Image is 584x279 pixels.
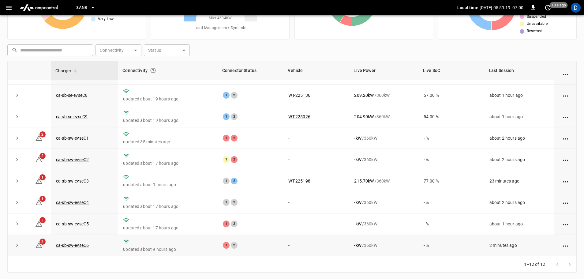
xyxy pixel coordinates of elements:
[13,176,22,186] button: expand row
[123,117,213,123] p: updated about 19 hours ago
[354,114,414,120] div: / 360 kW
[223,156,230,163] div: 1
[354,221,414,227] div: / 360 kW
[527,28,542,34] span: Reserved
[419,61,485,80] th: Live SoC
[39,131,46,138] span: 2
[354,199,414,205] div: / 360 kW
[354,242,361,248] p: - kW
[354,199,361,205] p: - kW
[562,221,569,227] div: action cell options
[55,67,79,74] span: Charger
[98,16,114,22] span: Very Low
[485,127,554,149] td: about 2 hours ago
[39,217,46,223] span: 3
[485,170,554,192] td: 23 minutes ago
[419,170,485,192] td: 77.00 %
[35,243,43,247] a: 2
[283,213,349,235] td: -
[485,192,554,213] td: about 2 hours ago
[13,155,22,164] button: expand row
[480,5,523,11] p: [DATE] 05:59:19 -07:00
[39,196,46,202] span: 1
[354,178,414,184] div: / 360 kW
[223,92,230,99] div: 1
[231,135,238,141] div: 2
[354,156,414,163] div: / 360 kW
[562,199,569,205] div: action cell options
[571,3,581,13] div: profile-icon
[354,114,374,120] p: 204.90 kW
[223,242,230,249] div: 1
[485,149,554,170] td: about 2 hours ago
[39,153,46,159] span: 2
[283,127,349,149] td: -
[13,112,22,121] button: expand row
[231,242,238,249] div: 2
[419,235,485,256] td: - %
[231,113,238,120] div: 2
[13,91,22,100] button: expand row
[122,65,214,76] div: Connectivity
[419,192,485,213] td: - %
[56,157,89,162] a: ca-sb-sw-evseC2
[17,2,60,13] img: ampcontrol.io logo
[485,213,554,235] td: about 1 hour ago
[485,235,554,256] td: 2 minutes ago
[56,221,89,226] a: ca-sb-sw-evseC5
[148,65,159,76] button: Connection between the charger and our software.
[288,93,310,98] a: WT-225136
[419,149,485,170] td: - %
[123,203,213,209] p: updated about 17 hours ago
[419,127,485,149] td: - %
[223,113,230,120] div: 1
[74,2,98,14] button: SanB
[485,85,554,106] td: about 1 hour ago
[35,178,43,183] a: 1
[231,199,238,206] div: 2
[13,241,22,250] button: expand row
[485,61,554,80] th: Last Session
[419,213,485,235] td: - %
[56,136,89,141] a: ca-sb-sw-evseC1
[39,174,46,180] span: 1
[562,156,569,163] div: action cell options
[354,135,414,141] div: / 360 kW
[56,114,88,119] a: ca-sb-se-evseC9
[13,198,22,207] button: expand row
[35,157,43,162] a: 2
[218,61,284,80] th: Connector Status
[527,14,546,20] span: Suspended
[354,156,361,163] p: - kW
[56,243,89,248] a: ca-sb-sw-evseC6
[123,160,213,166] p: updated about 17 hours ago
[194,25,246,31] span: Load Management = Dynamic
[123,182,213,188] p: updated about 9 hours ago
[288,179,310,183] a: WT-225198
[231,178,238,184] div: 2
[283,235,349,256] td: -
[419,85,485,106] td: 57.00 %
[283,149,349,170] td: -
[485,106,554,127] td: about 1 hour ago
[231,156,238,163] div: 2
[35,200,43,205] a: 1
[562,71,569,77] div: action cell options
[283,192,349,213] td: -
[56,179,89,183] a: ca-sb-sw-evseC3
[123,139,213,145] p: updated 35 minutes ago
[223,178,230,184] div: 1
[56,93,88,98] a: ca-sb-se-evseC8
[354,178,374,184] p: 215.70 kW
[231,92,238,99] div: 2
[123,225,213,231] p: updated about 17 hours ago
[457,5,478,11] p: Local time
[562,114,569,120] div: action cell options
[562,135,569,141] div: action cell options
[35,221,43,226] a: 3
[13,134,22,143] button: expand row
[419,106,485,127] td: 54.00 %
[354,242,414,248] div: / 360 kW
[209,15,232,21] span: Max. 4634 kW
[35,135,43,140] a: 2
